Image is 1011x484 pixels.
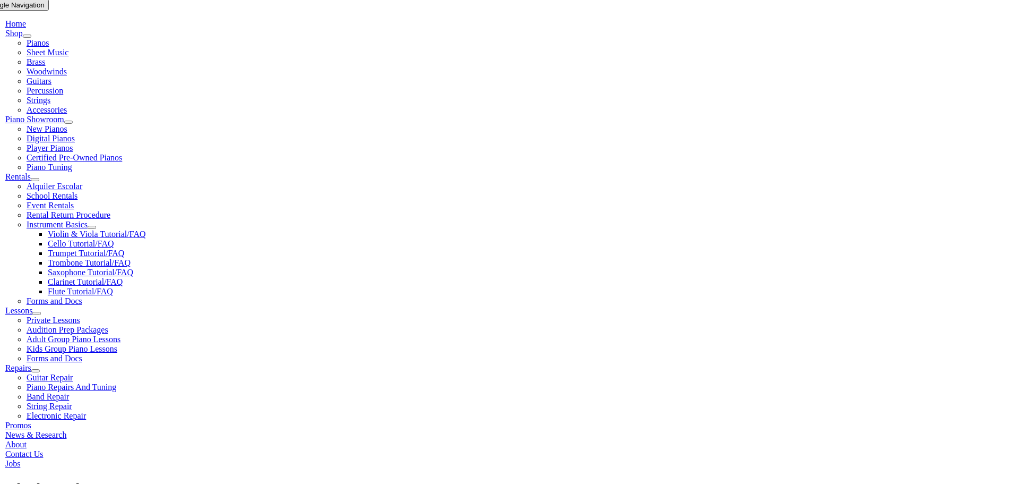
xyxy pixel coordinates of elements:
[32,312,41,315] button: Open submenu of Lessons
[5,29,23,38] a: Shop
[5,421,31,430] a: Promos
[27,392,69,401] a: Band Repair
[48,230,146,239] a: Violin & Viola Tutorial/FAQ
[27,335,120,344] a: Adult Group Piano Lessons
[5,440,27,449] a: About
[5,363,31,372] a: Repairs
[48,268,133,277] a: Saxophone Tutorial/FAQ
[31,178,39,181] button: Open submenu of Rentals
[5,449,44,458] a: Contact Us
[27,57,46,66] a: Brass
[64,121,73,124] button: Open submenu of Piano Showroom
[27,105,67,114] a: Accessories
[48,239,114,248] a: Cello Tutorial/FAQ
[27,344,117,353] a: Kids Group Piano Lessons
[48,249,124,258] a: Trumpet Tutorial/FAQ
[27,124,67,133] a: New Pianos
[5,459,20,468] a: Jobs
[27,373,73,382] a: Guitar Repair
[27,153,122,162] a: Certified Pre-Owned Pianos
[27,411,86,420] a: Electronic Repair
[27,402,72,411] a: String Repair
[27,201,74,210] a: Event Rentals
[27,96,50,105] a: Strings
[27,38,49,47] a: Pianos
[27,220,88,229] a: Instrument Basics
[27,77,51,86] a: Guitars
[5,430,67,439] a: News & Research
[27,210,110,219] a: Rental Return Procedure
[5,172,31,181] a: Rentals
[48,287,113,296] a: Flute Tutorial/FAQ
[27,48,69,57] a: Sheet Music
[27,296,82,305] a: Forms and Docs
[48,258,131,267] a: Trombone Tutorial/FAQ
[27,143,73,152] a: Player Pianos
[27,163,72,172] a: Piano Tuning
[5,19,26,28] a: Home
[27,67,67,76] a: Woodwinds
[23,35,31,38] button: Open submenu of Shop
[27,316,80,325] a: Private Lessons
[27,354,82,363] a: Forms and Docs
[88,226,96,229] button: Open submenu of Instrument Basics
[27,86,63,95] a: Percussion
[48,277,123,286] a: Clarinet Tutorial/FAQ
[27,191,77,200] a: School Rentals
[27,325,108,334] a: Audition Prep Packages
[27,383,116,392] a: Piano Repairs And Tuning
[27,134,75,143] a: Digital Pianos
[5,306,33,315] a: Lessons
[31,369,40,372] button: Open submenu of Repairs
[27,182,82,191] a: Alquiler Escolar
[5,115,64,124] a: Piano Showroom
